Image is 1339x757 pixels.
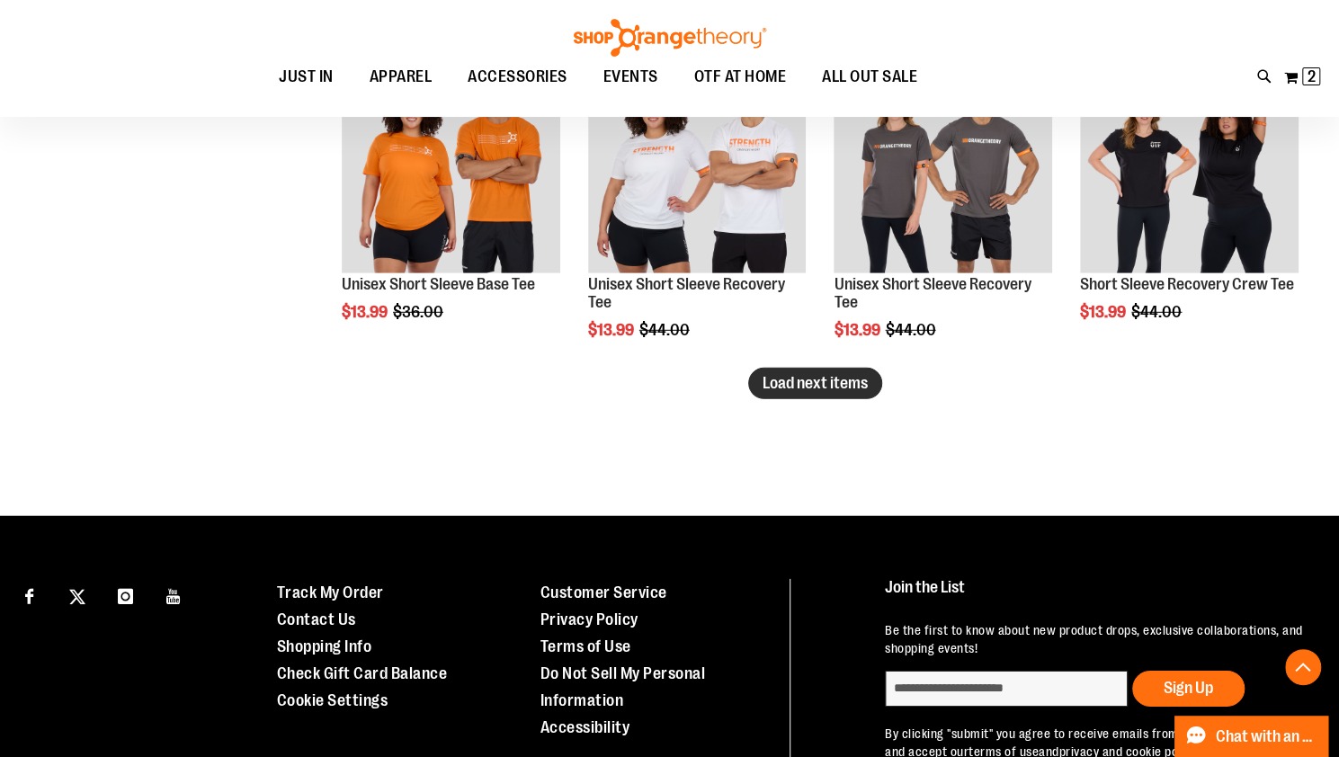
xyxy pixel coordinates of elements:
[277,583,384,601] a: Track My Order
[468,57,567,97] span: ACCESSORIES
[1132,671,1245,707] button: Sign Up
[885,671,1128,707] input: enter email
[885,321,938,339] span: $44.00
[279,57,334,97] span: JUST IN
[540,583,667,601] a: Customer Service
[1216,728,1317,745] span: Chat with an Expert
[277,610,356,628] a: Contact Us
[834,56,1052,274] img: Product image for Unisex Short Sleeve Recovery Tee
[603,57,658,97] span: EVENTS
[277,664,448,682] a: Check Gift Card Balance
[69,589,85,605] img: Twitter
[342,303,390,321] span: $13.99
[825,47,1061,385] div: product
[834,56,1052,277] a: Product image for Unisex Short Sleeve Recovery TeeSALE
[571,19,769,57] img: Shop Orangetheory
[822,57,917,97] span: ALL OUT SALE
[342,56,560,274] img: Product image for Unisex Short Sleeve Base Tee
[393,303,446,321] span: $36.00
[1080,275,1294,293] a: Short Sleeve Recovery Crew Tee
[763,374,868,392] span: Load next items
[588,56,807,274] img: Product image for Unisex Short Sleeve Recovery Tee
[885,579,1304,612] h4: Join the List
[1164,679,1213,697] span: Sign Up
[1071,47,1308,368] div: product
[748,368,882,399] button: Load next items
[588,275,785,311] a: Unisex Short Sleeve Recovery Tee
[62,579,94,610] a: Visit our X page
[1080,303,1129,321] span: $13.99
[834,275,1031,311] a: Unisex Short Sleeve Recovery Tee
[277,691,388,709] a: Cookie Settings
[1080,56,1299,277] a: Product image for Short Sleeve Recovery Crew TeeSALE
[342,275,535,293] a: Unisex Short Sleeve Base Tee
[639,321,692,339] span: $44.00
[694,57,787,97] span: OTF AT HOME
[1285,649,1321,685] button: Back To Top
[158,579,190,610] a: Visit our Youtube page
[540,637,631,655] a: Terms of Use
[885,621,1304,657] p: Be the first to know about new product drops, exclusive collaborations, and shopping events!
[1080,56,1299,274] img: Product image for Short Sleeve Recovery Crew Tee
[588,56,807,277] a: Product image for Unisex Short Sleeve Recovery TeeSALE
[333,47,569,368] div: product
[540,610,638,628] a: Privacy Policy
[370,57,433,97] span: APPAREL
[579,47,816,385] div: product
[13,579,45,610] a: Visit our Facebook page
[834,321,882,339] span: $13.99
[342,56,560,277] a: Product image for Unisex Short Sleeve Base TeeSALE
[110,579,141,610] a: Visit our Instagram page
[1131,303,1184,321] span: $44.00
[540,718,630,736] a: Accessibility
[540,664,706,709] a: Do Not Sell My Personal Information
[1308,67,1316,85] span: 2
[588,321,637,339] span: $13.99
[277,637,372,655] a: Shopping Info
[1174,716,1329,757] button: Chat with an Expert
